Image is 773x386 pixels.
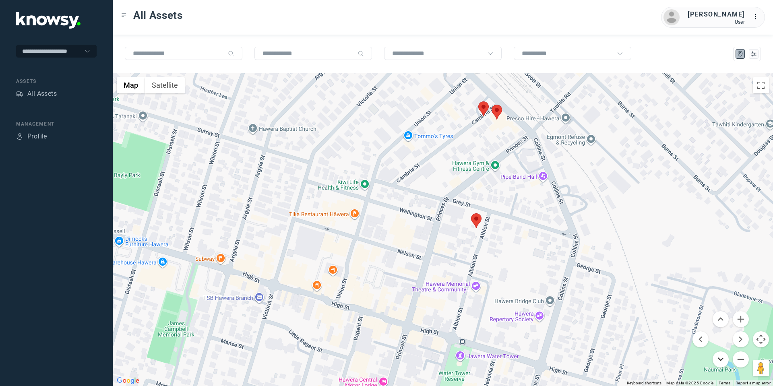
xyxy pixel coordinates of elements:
[733,351,749,367] button: Zoom out
[16,133,23,140] div: Profile
[733,311,749,327] button: Zoom in
[16,89,57,99] a: AssetsAll Assets
[228,50,234,57] div: Search
[27,132,47,141] div: Profile
[753,12,763,23] div: :
[736,381,771,385] a: Report a map error
[666,381,713,385] span: Map data ©2025 Google
[753,360,769,376] button: Drag Pegman onto the map to open Street View
[737,50,744,58] div: Map
[115,376,141,386] a: Open this area in Google Maps (opens a new window)
[627,380,661,386] button: Keyboard shortcuts
[753,77,769,93] button: Toggle fullscreen view
[115,376,141,386] img: Google
[358,50,364,57] div: Search
[688,10,745,19] div: [PERSON_NAME]
[688,19,745,25] div: User
[27,89,57,99] div: All Assets
[16,120,97,128] div: Management
[117,77,145,93] button: Show street map
[16,132,47,141] a: ProfileProfile
[753,12,763,22] div: :
[733,331,749,347] button: Move right
[133,8,183,23] span: All Assets
[121,12,127,18] div: Toggle Menu
[16,90,23,97] div: Assets
[753,14,761,20] tspan: ...
[719,381,731,385] a: Terms (opens in new tab)
[713,311,729,327] button: Move up
[713,351,729,367] button: Move down
[753,331,769,347] button: Map camera controls
[663,9,680,25] img: avatar.png
[16,78,97,85] div: Assets
[692,331,709,347] button: Move left
[750,50,757,58] div: List
[16,12,81,29] img: Application Logo
[145,77,185,93] button: Show satellite imagery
